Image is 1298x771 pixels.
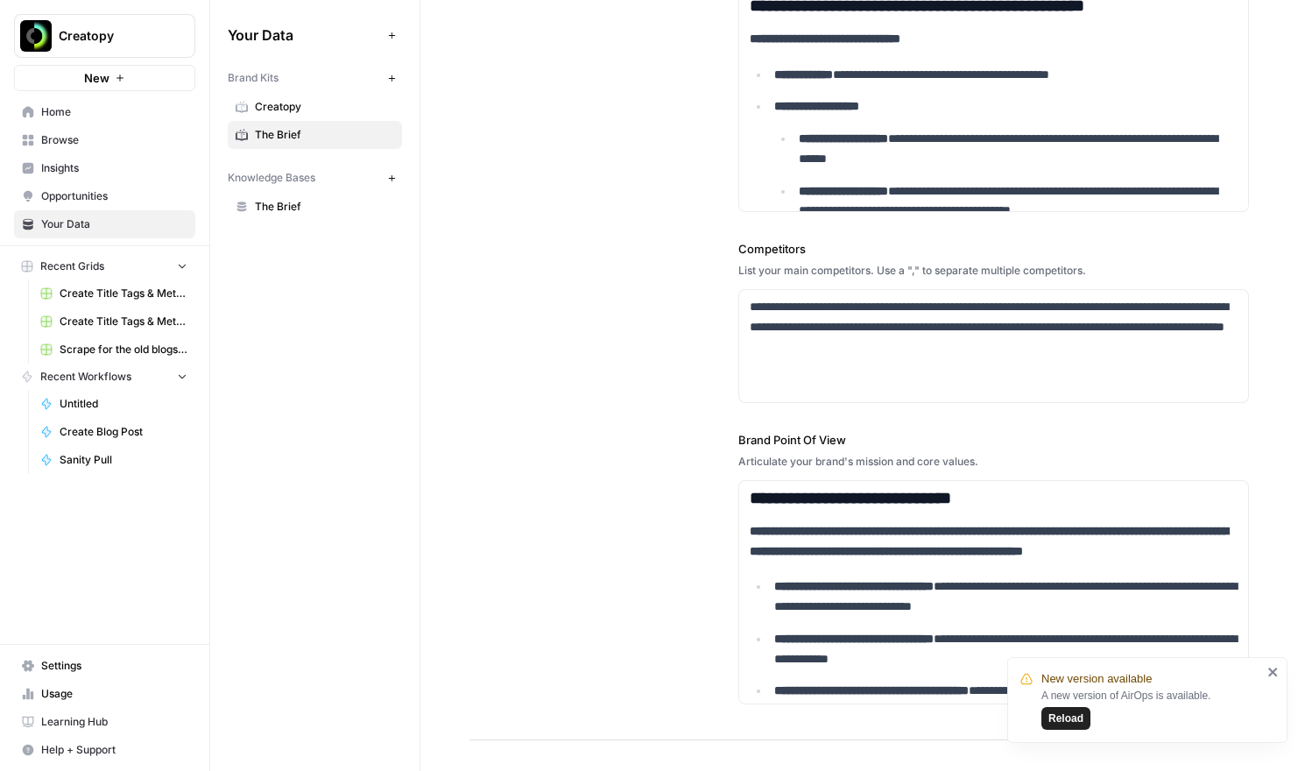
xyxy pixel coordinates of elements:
a: Sanity Pull [32,446,195,474]
a: The Brief [228,121,402,149]
img: Creatopy Logo [20,20,52,52]
a: Learning Hub [14,708,195,736]
a: Untitled [32,390,195,418]
span: Recent Workflows [40,369,131,385]
div: Articulate your brand's mission and core values. [738,454,1250,470]
div: A new version of AirOps is available. [1041,688,1262,730]
span: Your Data [228,25,381,46]
span: Help + Support [41,742,187,758]
a: Your Data [14,210,195,238]
span: The Brief [255,199,394,215]
div: List your main competitors. Use a "," to separate multiple competitors. [738,263,1250,279]
span: Knowledge Bases [228,170,315,186]
button: Help + Support [14,736,195,764]
a: Browse [14,126,195,154]
span: Reload [1048,711,1083,726]
a: Create Blog Post [32,418,195,446]
span: Browse [41,132,187,148]
span: Create Blog Post [60,424,187,440]
span: Home [41,104,187,120]
span: Insights [41,160,187,176]
button: New [14,65,195,91]
a: Create Title Tags & Meta Descriptions for Page [32,308,195,336]
span: Creatopy [59,27,165,45]
span: Learning Hub [41,714,187,730]
a: Usage [14,680,195,708]
a: Opportunities [14,182,195,210]
span: Create Title Tags & Meta Descriptions for Page [60,314,187,329]
span: Your Data [41,216,187,232]
a: Insights [14,154,195,182]
span: Create Title Tags & Meta Descriptions for Page [60,286,187,301]
button: close [1267,665,1280,679]
span: The Brief [255,127,394,143]
span: Usage [41,686,187,702]
label: Brand Point Of View [738,431,1250,449]
span: Settings [41,658,187,674]
button: Reload [1041,707,1090,730]
span: Opportunities [41,188,187,204]
a: Creatopy [228,93,402,121]
span: New [84,69,109,87]
span: Scrape for the old blogs "You may also like" posts Grid (1) [60,342,187,357]
a: Create Title Tags & Meta Descriptions for Page [32,279,195,308]
button: Workspace: Creatopy [14,14,195,58]
span: Sanity Pull [60,452,187,468]
span: New version available [1041,670,1152,688]
a: Settings [14,652,195,680]
span: Creatopy [255,99,394,115]
button: Recent Workflows [14,364,195,390]
a: Home [14,98,195,126]
span: Brand Kits [228,70,279,86]
a: Scrape for the old blogs "You may also like" posts Grid (1) [32,336,195,364]
span: Recent Grids [40,258,104,274]
span: Untitled [60,396,187,412]
button: Recent Grids [14,253,195,279]
label: Competitors [738,240,1250,258]
a: The Brief [228,193,402,221]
